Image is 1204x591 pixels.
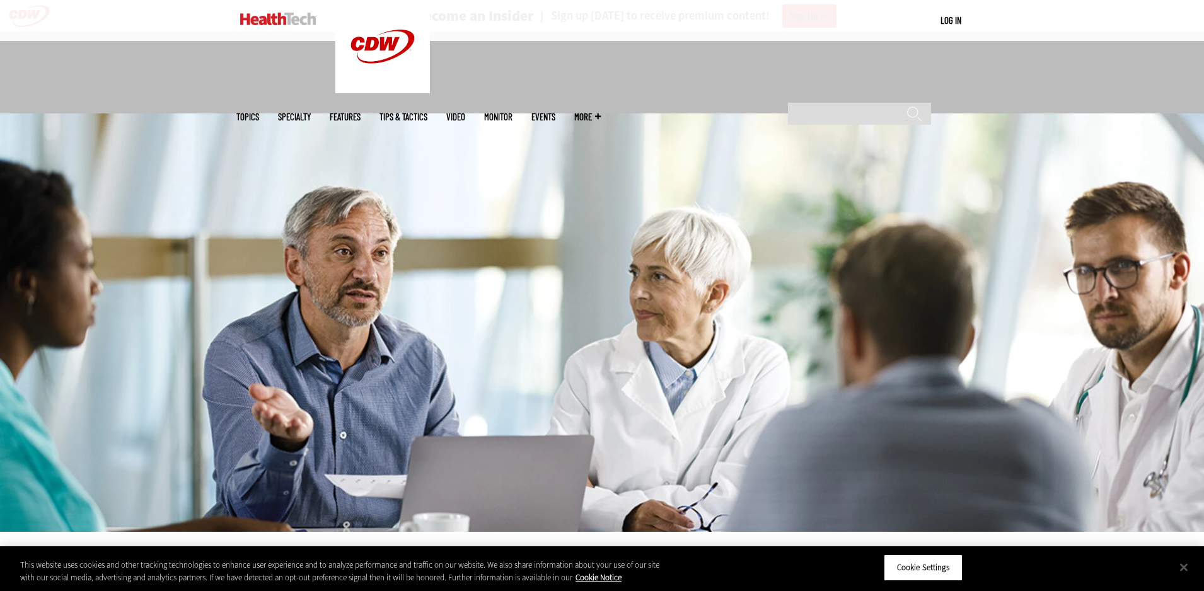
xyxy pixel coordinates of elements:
div: This website uses cookies and other tracking technologies to enhance user experience and to analy... [20,559,663,583]
a: MonITor [484,112,512,122]
img: Home [240,13,316,25]
span: Specialty [278,112,311,122]
button: Close [1170,553,1198,581]
span: Topics [236,112,259,122]
a: Features [330,112,361,122]
div: User menu [941,14,961,27]
a: Tips & Tactics [379,112,427,122]
a: Events [531,112,555,122]
a: Video [446,112,465,122]
a: More information about your privacy [576,572,622,583]
a: Log in [941,14,961,26]
a: CDW [335,83,430,96]
button: Cookie Settings [884,554,963,581]
span: More [574,112,601,122]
